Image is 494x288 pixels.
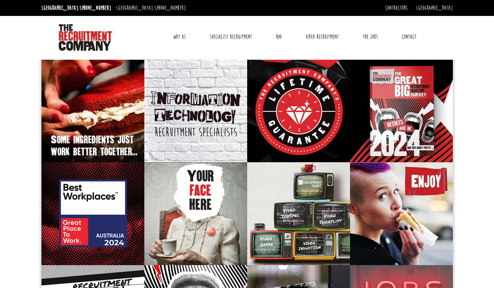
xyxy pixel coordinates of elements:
img: The Recruitment Company [59,24,112,51]
li: [GEOGRAPHIC_DATA]: [40,3,113,13]
a: RPO [271,29,287,45]
a: The Jobs [358,29,383,45]
a: Contractors [385,4,408,12]
a: [GEOGRAPHIC_DATA] [416,4,453,12]
a: Contact [397,29,421,45]
a: [PHONE_NUMBER] [80,4,111,12]
a: Why Us [168,29,191,45]
a: Specialist Recruitment [205,29,257,45]
a: [PHONE_NUMBER] [155,4,186,12]
a: Video Recruitment [301,29,344,45]
li: [GEOGRAPHIC_DATA]: [114,3,187,13]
